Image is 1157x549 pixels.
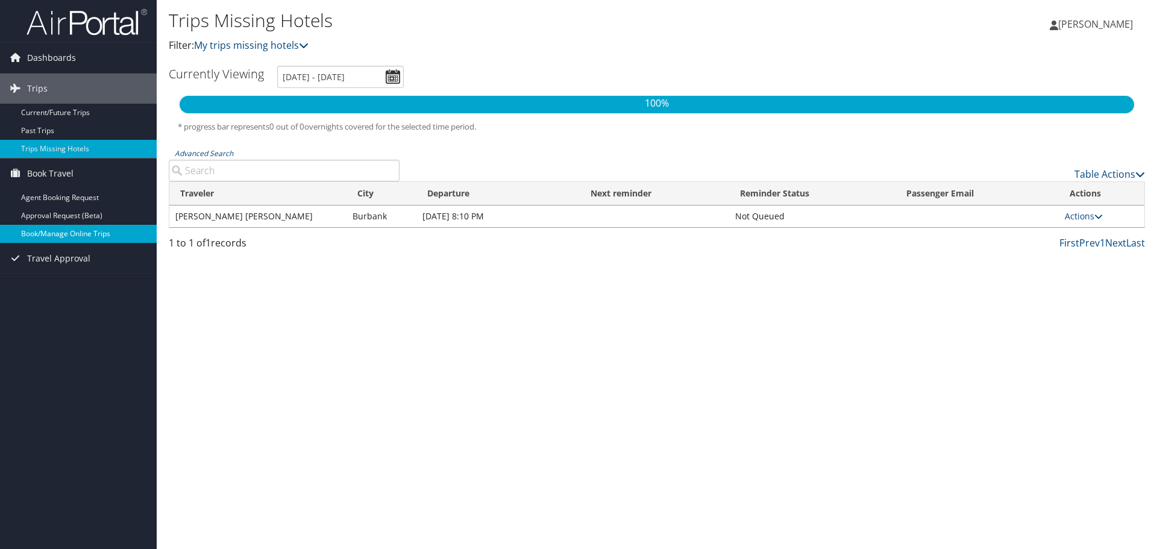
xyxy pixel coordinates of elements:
a: 1 [1100,236,1105,249]
span: Trips [27,74,48,104]
a: Last [1126,236,1145,249]
th: Traveler: activate to sort column ascending [169,182,346,205]
span: Book Travel [27,158,74,189]
th: Reminder Status [729,182,896,205]
th: Actions [1059,182,1144,205]
img: airportal-logo.png [27,8,147,36]
span: 1 [205,236,211,249]
input: Advanced Search [169,160,400,181]
a: [PERSON_NAME] [1050,6,1145,42]
h3: Currently Viewing [169,66,264,82]
a: Prev [1079,236,1100,249]
input: [DATE] - [DATE] [277,66,404,88]
a: Actions [1065,210,1103,222]
th: Next reminder [580,182,729,205]
span: 0 out of 0 [269,121,304,132]
td: [PERSON_NAME] [PERSON_NAME] [169,205,346,227]
a: Advanced Search [175,148,233,158]
a: My trips missing hotels [194,39,309,52]
div: 1 to 1 of records [169,236,400,256]
a: First [1059,236,1079,249]
td: Not Queued [729,205,896,227]
h5: * progress bar represents overnights covered for the selected time period. [178,121,1136,133]
td: Burbank [346,205,416,227]
p: 100% [180,96,1134,111]
a: Next [1105,236,1126,249]
h1: Trips Missing Hotels [169,8,820,33]
p: Filter: [169,38,820,54]
span: Travel Approval [27,243,90,274]
span: Dashboards [27,43,76,73]
td: [DATE] 8:10 PM [416,205,580,227]
span: [PERSON_NAME] [1058,17,1133,31]
th: Departure: activate to sort column descending [416,182,580,205]
th: City: activate to sort column ascending [346,182,416,205]
a: Table Actions [1074,168,1145,181]
th: Passenger Email: activate to sort column ascending [895,182,1059,205]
